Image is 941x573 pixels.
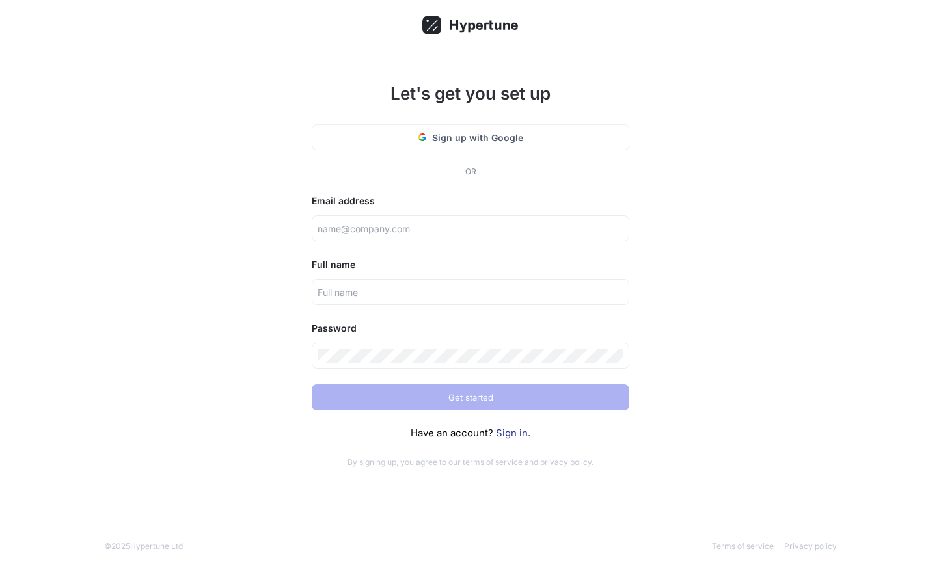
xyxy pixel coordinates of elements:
div: OR [465,166,476,178]
div: Password [312,321,629,336]
a: Sign in [496,427,528,439]
a: privacy policy [540,457,592,467]
input: name@company.com [318,222,623,235]
div: Email address [312,193,629,209]
a: terms of service [463,457,523,467]
input: Full name [318,286,623,299]
p: By signing up, you agree to our and . [312,457,629,468]
a: Privacy policy [784,541,837,551]
div: Full name [312,257,629,273]
button: Sign up with Google [312,124,629,150]
span: Get started [448,393,493,401]
h1: Let's get you set up [312,81,629,106]
div: Have an account? . [312,426,629,441]
div: © 2025 Hypertune Ltd [104,540,183,552]
button: Get started [312,384,629,410]
span: Sign up with Google [432,131,523,144]
a: Terms of service [712,541,774,551]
